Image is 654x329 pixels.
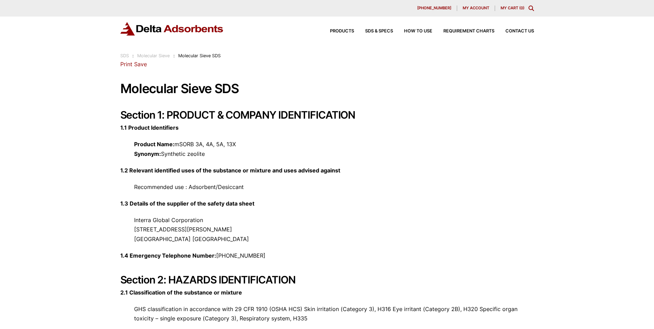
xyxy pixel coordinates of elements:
[494,29,534,33] a: Contact Us
[137,53,170,58] a: Molecular Sieve
[319,29,354,33] a: Products
[120,109,534,121] h2: Section 1: PRODUCT & COMPANY IDENTIFICATION
[354,29,393,33] a: SDS & SPECS
[120,167,340,174] strong: 1.2 Relevant identified uses of the substance or mixture and uses advised against
[417,6,451,10] span: [PHONE_NUMBER]
[521,6,523,10] span: 0
[120,251,534,260] p: [PHONE_NUMBER]
[412,6,457,11] a: [PHONE_NUMBER]
[120,82,534,96] h1: Molecular Sieve SDS
[404,29,432,33] span: How to Use
[330,29,354,33] span: Products
[120,289,242,296] strong: 2.1 Classification of the substance or mixture
[173,53,175,58] span: :
[457,6,495,11] a: My account
[120,22,224,36] img: Delta Adsorbents
[120,305,534,323] p: GHS classification in accordance with 29 CFR 1910 (OSHA HCS) Skin irritation (Category 3), H316 E...
[501,6,524,10] a: My Cart (0)
[120,200,254,207] strong: 1.3 Details of the supplier of the safety data sheet
[443,29,494,33] span: Requirement Charts
[120,182,534,192] p: Recommended use : Adsorbent/Desiccant
[134,61,147,68] a: Save
[120,216,534,244] p: Interra Global Corporation [STREET_ADDRESS][PERSON_NAME] [GEOGRAPHIC_DATA] [GEOGRAPHIC_DATA]
[432,29,494,33] a: Requirement Charts
[120,273,534,286] h2: Section 2: HAZARDS IDENTIFICATION
[134,150,161,157] strong: Synonym:
[505,29,534,33] span: Contact Us
[365,29,393,33] span: SDS & SPECS
[120,124,179,131] strong: 1.1 Product Identifiers
[178,53,221,58] span: Molecular Sieve SDS
[393,29,432,33] a: How to Use
[120,53,129,58] a: SDS
[463,6,489,10] span: My account
[529,6,534,11] div: Toggle Modal Content
[120,61,132,68] a: Print
[120,140,534,158] p: mSORB 3A, 4A, 5A, 13X Synthetic zeolite
[132,53,134,58] span: :
[134,141,174,148] strong: Product Name:
[120,252,216,259] strong: 1.4 Emergency Telephone Number:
